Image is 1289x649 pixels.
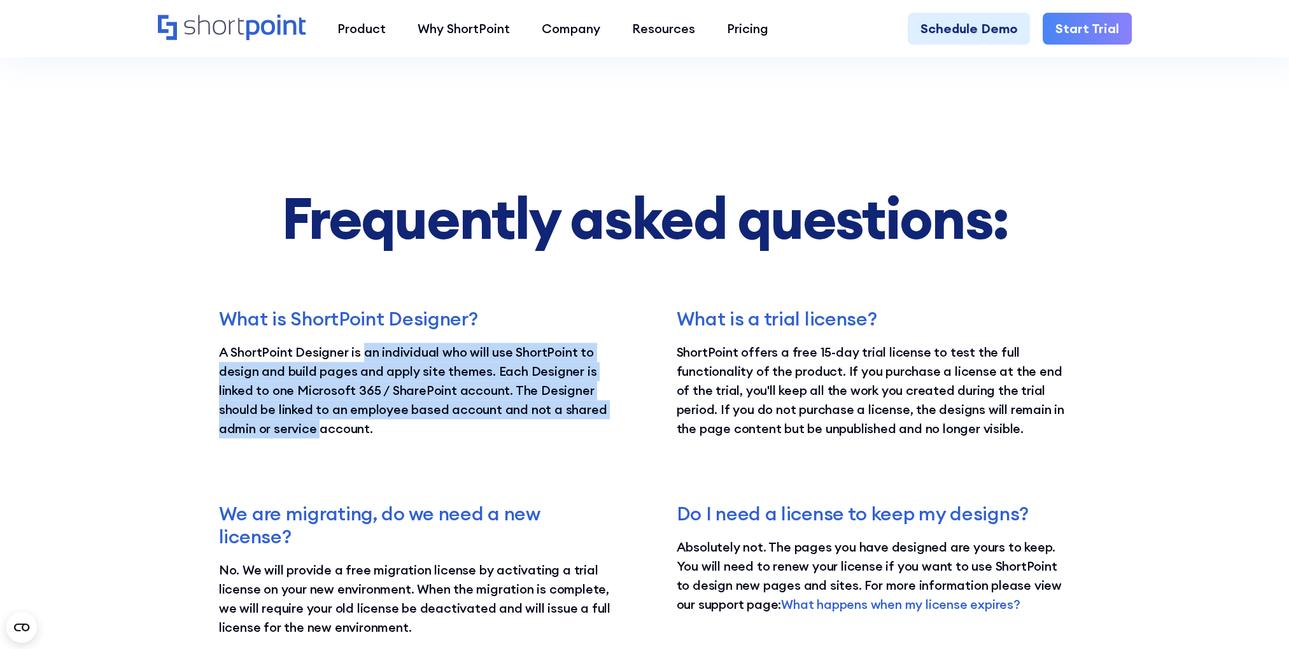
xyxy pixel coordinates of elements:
a: Start Trial [1043,13,1132,45]
iframe: Chat Widget [1060,502,1289,649]
div: Product [337,19,386,38]
a: Resources [616,13,711,45]
h3: What is ShortPoint Designer? [219,307,613,330]
p: ShortPoint offers a free 15-day trial license to test the full functionality of the product. If y... [677,343,1071,438]
button: Open CMP widget [6,612,37,643]
div: Company [542,19,600,38]
h3: What is a trial license? [677,307,1071,330]
h2: Frequently asked questions: [219,187,1071,250]
a: Schedule Demo [908,13,1030,45]
div: Pricing [727,19,768,38]
h3: Do I need a license to keep my designs? [677,502,1071,525]
a: Company [526,13,616,45]
p: No. We will provide a free migration license by activating a trial license on your new environmen... [219,560,613,637]
a: Why ShortPoint [402,13,526,45]
p: A ShortPoint Designer is an individual who will use ShortPoint to design and build pages and appl... [219,343,613,438]
a: Home [158,15,306,42]
div: Resources [632,19,695,38]
p: Absolutely not. The pages you have designed are yours to keep. You will need to renew your licens... [677,538,1071,614]
a: Pricing [711,13,784,45]
h3: We are migrating, do we need a new license? [219,502,613,548]
a: What happens when my license expires? [781,596,1020,612]
div: Why ShortPoint [418,19,510,38]
a: Product [321,13,402,45]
